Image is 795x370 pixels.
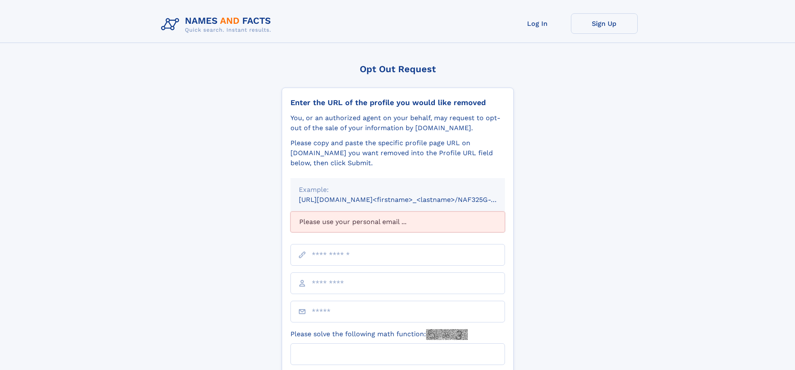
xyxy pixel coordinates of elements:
div: Enter the URL of the profile you would like removed [290,98,505,107]
div: Please copy and paste the specific profile page URL on [DOMAIN_NAME] you want removed into the Pr... [290,138,505,168]
div: You, or an authorized agent on your behalf, may request to opt-out of the sale of your informatio... [290,113,505,133]
a: Log In [504,13,571,34]
img: Logo Names and Facts [158,13,278,36]
label: Please solve the following math function: [290,329,468,340]
small: [URL][DOMAIN_NAME]<firstname>_<lastname>/NAF325G-xxxxxxxx [299,196,521,204]
div: Example: [299,185,497,195]
a: Sign Up [571,13,638,34]
div: Opt Out Request [282,64,514,74]
div: Please use your personal email ... [290,211,505,232]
